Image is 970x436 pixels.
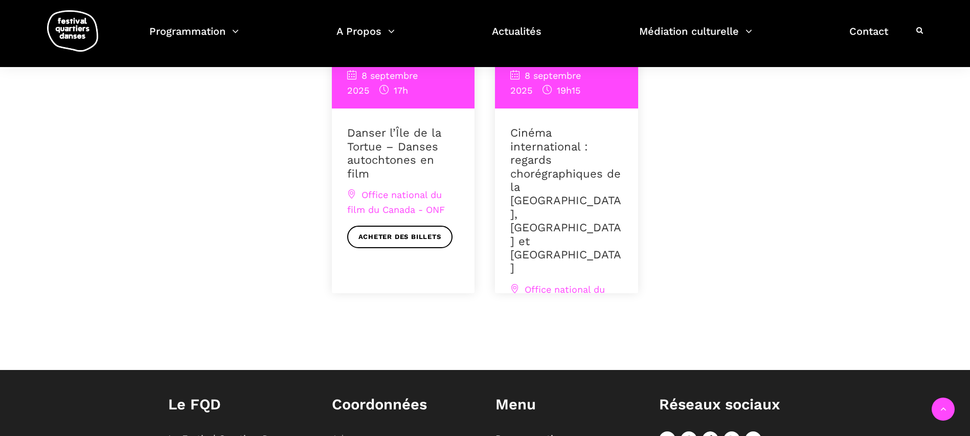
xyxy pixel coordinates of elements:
[347,189,445,215] span: Office national du film du Canada - ONF
[492,23,542,53] a: Actualités
[47,10,98,52] img: logo-fqd-med
[347,226,453,249] a: Acheter des billets
[495,396,639,413] h1: Menu
[347,126,441,180] a: Danser l’Île de la Tortue – Danses autochtones en film
[336,23,395,53] a: A Propos
[659,396,802,413] h1: Réseaux sociaux
[332,396,475,413] h1: Coordonnées
[379,85,408,96] span: 17h
[543,85,580,96] span: 19h15
[639,23,752,53] a: Médiation culturelle
[510,284,608,310] span: Office national du film du Canada - ONF
[849,23,888,53] a: Contact
[168,396,311,413] h1: Le FQD
[510,70,581,96] span: 8 septembre 2025
[149,23,239,53] a: Programmation
[347,70,418,96] span: 8 septembre 2025
[510,126,621,274] a: Cinéma international : regards chorégraphiques de la [GEOGRAPHIC_DATA], [GEOGRAPHIC_DATA] et [GEO...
